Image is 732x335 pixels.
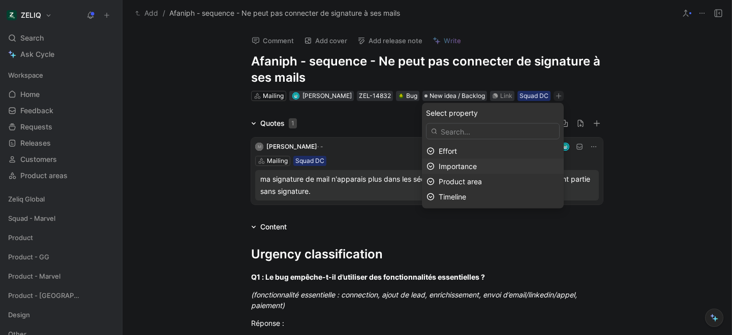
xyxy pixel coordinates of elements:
span: Effort [439,147,457,155]
span: Importance [439,162,477,171]
span: Select property [426,107,478,119]
span: Timeline [439,192,466,201]
span: Product area [439,177,482,186]
input: Search... [426,123,560,140]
